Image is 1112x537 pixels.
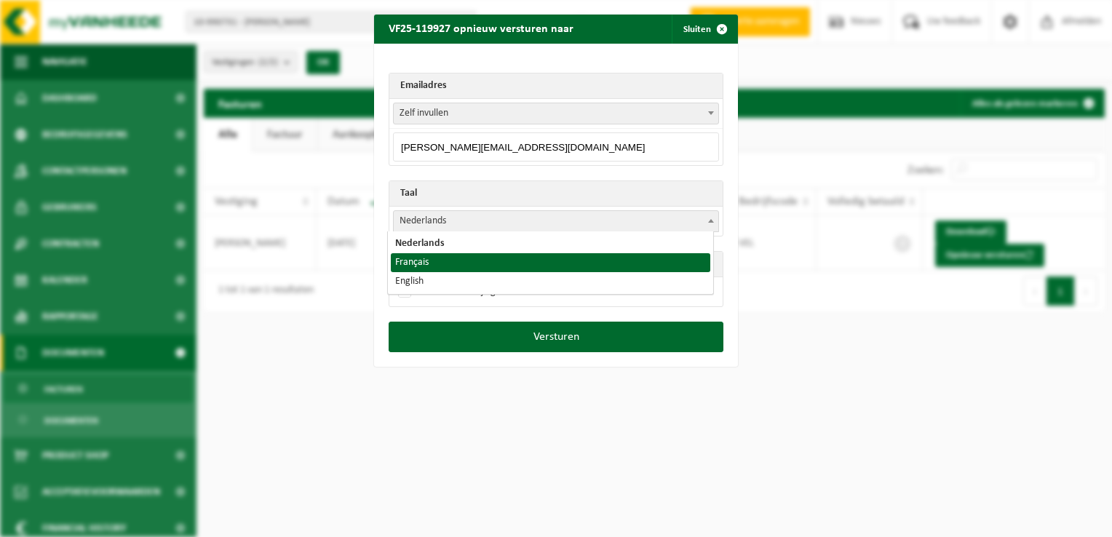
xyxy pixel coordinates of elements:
[391,234,710,253] li: Nederlands
[394,211,718,231] span: Nederlands
[389,73,723,99] th: Emailadres
[389,322,723,352] button: Versturen
[389,181,723,207] th: Taal
[374,15,588,42] h2: VF25-119927 opnieuw versturen naar
[391,253,710,272] li: Français
[393,210,719,232] span: Nederlands
[394,103,718,124] span: Zelf invullen
[393,132,719,162] input: Emailadres
[391,272,710,291] li: English
[393,103,719,124] span: Zelf invullen
[672,15,736,44] button: Sluiten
